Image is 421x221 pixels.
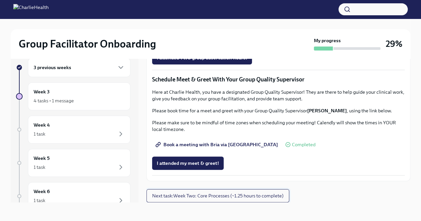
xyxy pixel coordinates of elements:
[152,107,405,114] p: Please book time for a meet and greet with your Group Quality Supervisor , using the link below.
[152,89,405,102] p: Here at Charlie Health, you have a designated Group Quality Supervisor! They are there to help gu...
[386,38,402,50] h3: 29%
[157,160,219,166] span: I attended my meet & greet!
[16,116,130,144] a: Week 41 task
[16,149,130,177] a: Week 51 task
[34,88,50,95] h6: Week 3
[16,82,130,110] a: Week 34 tasks • 1 message
[307,108,347,114] strong: [PERSON_NAME]
[146,189,289,202] button: Next task:Week Two: Core Processes (~1.25 hours to complete)
[34,64,71,71] h6: 3 previous weeks
[314,37,341,44] strong: My progress
[152,192,284,199] span: Next task : Week Two: Core Processes (~1.25 hours to complete)
[34,188,50,195] h6: Week 6
[19,37,156,51] h2: Group Facilitator Onboarding
[34,97,74,104] div: 4 tasks • 1 message
[34,121,50,129] h6: Week 4
[157,141,278,148] span: Book a meeting with Bria via [GEOGRAPHIC_DATA]
[34,197,45,204] div: 1 task
[13,4,49,15] img: CharlieHealth
[152,119,405,133] p: Please make sure to be mindful of time zones when scheduling your meeting! Calendly will show the...
[292,142,316,147] span: Completed
[152,75,405,83] p: Schedule Meet & Greet With Your Group Quality Supervisor
[34,131,45,137] div: 1 task
[34,164,45,170] div: 1 task
[34,155,50,162] h6: Week 5
[152,157,224,170] button: I attended my meet & greet!
[152,138,283,151] a: Book a meeting with Bria via [GEOGRAPHIC_DATA]
[28,58,130,77] div: 3 previous weeks
[16,182,130,210] a: Week 61 task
